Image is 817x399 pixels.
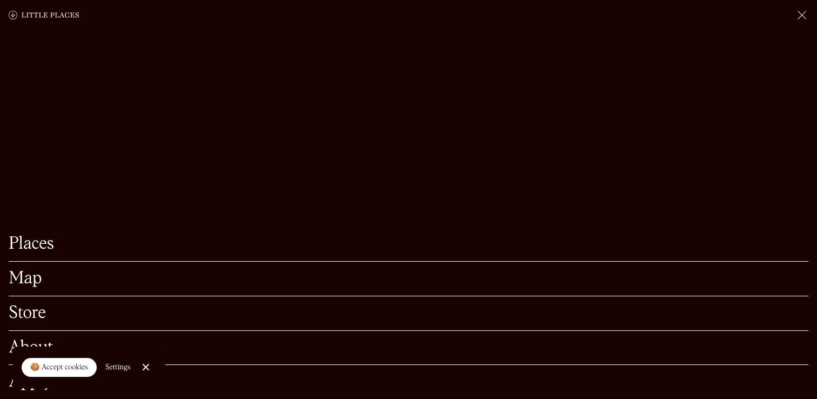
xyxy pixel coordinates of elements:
[30,362,88,373] div: 🍪 Accept cookies
[105,363,131,371] div: Settings
[9,340,808,356] a: About
[9,236,808,252] a: Places
[105,355,131,380] a: Settings
[9,270,808,287] a: Map
[9,305,808,322] a: Store
[135,356,157,378] a: Close Cookie Popup
[22,358,97,377] a: 🍪 Accept cookies
[9,374,808,390] a: Apply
